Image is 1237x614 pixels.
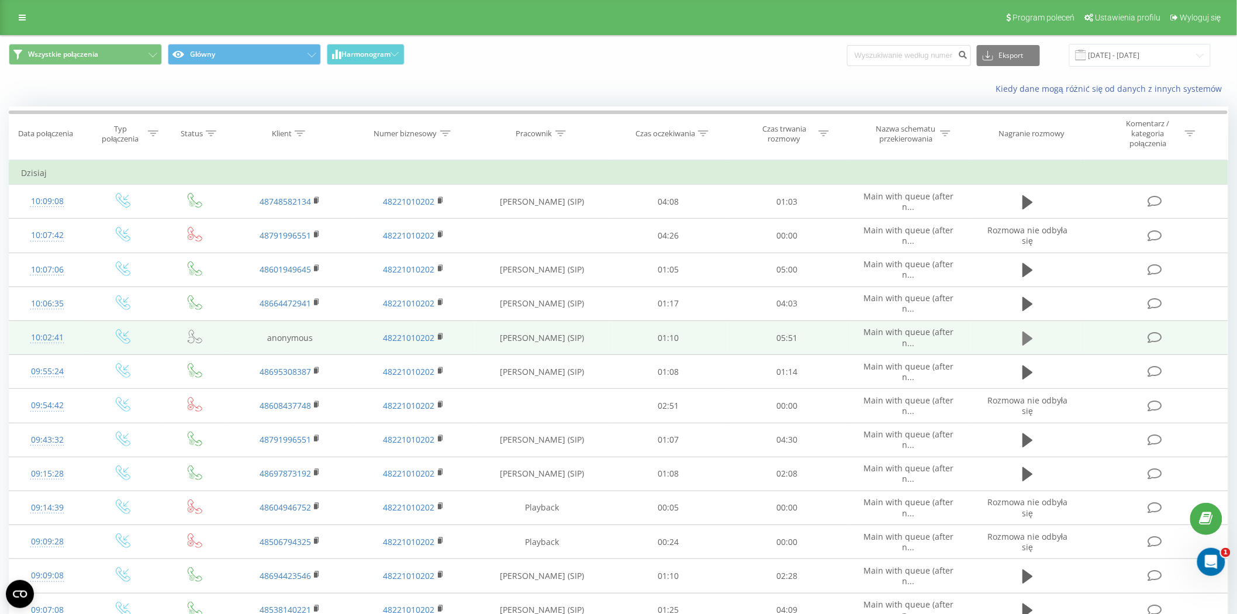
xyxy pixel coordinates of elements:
[260,434,311,445] a: 48791996551
[383,264,435,275] a: 48221010202
[21,564,74,587] div: 09:09:08
[728,287,847,320] td: 04:03
[21,429,74,451] div: 09:43:32
[475,321,609,355] td: [PERSON_NAME] (SIP)
[1114,119,1182,149] div: Komentarz / kategoria połączenia
[21,292,74,315] div: 10:06:35
[475,253,609,287] td: [PERSON_NAME] (SIP)
[383,434,435,445] a: 48221010202
[728,389,847,423] td: 00:00
[475,457,609,491] td: [PERSON_NAME] (SIP)
[260,230,311,241] a: 48791996551
[272,129,292,139] div: Klient
[863,326,953,348] span: Main with queue (after n...
[260,400,311,411] a: 48608437748
[6,580,34,608] button: Open CMP widget
[987,531,1067,553] span: Rozmowa nie odbyła się
[383,332,435,343] a: 48221010202
[383,196,435,207] a: 48221010202
[228,321,352,355] td: anonymous
[609,525,728,559] td: 00:24
[635,129,695,139] div: Czas oczekiwania
[21,224,74,247] div: 10:07:42
[341,50,391,58] span: Harmonogram
[260,570,311,581] a: 48694423546
[609,253,728,287] td: 01:05
[987,395,1067,416] span: Rozmowa nie odbyła się
[609,355,728,389] td: 01:08
[383,536,435,547] a: 48221010202
[863,463,953,484] span: Main with queue (after n...
[260,298,311,309] a: 48664472941
[21,394,74,417] div: 09:54:42
[383,298,435,309] a: 48221010202
[181,129,203,139] div: Status
[987,496,1067,518] span: Rozmowa nie odbyła się
[875,124,937,144] div: Nazwa schematu przekierowania
[863,395,953,416] span: Main with queue (after n...
[383,366,435,377] a: 48221010202
[609,559,728,593] td: 01:10
[728,423,847,457] td: 04:30
[728,355,847,389] td: 01:14
[383,570,435,581] a: 48221010202
[609,491,728,525] td: 00:05
[516,129,552,139] div: Pracownik
[863,292,953,314] span: Main with queue (after n...
[18,129,73,139] div: Data połączenia
[977,45,1040,66] button: Eksport
[863,496,953,518] span: Main with queue (after n...
[28,50,98,59] span: Wszystkie połączenia
[863,258,953,280] span: Main with queue (after n...
[260,366,311,377] a: 48695308387
[260,536,311,547] a: 48506794325
[609,321,728,355] td: 01:10
[475,423,609,457] td: [PERSON_NAME] (SIP)
[21,190,74,213] div: 10:09:08
[21,496,74,519] div: 09:14:39
[168,44,321,65] button: Główny
[728,457,847,491] td: 02:08
[475,185,609,219] td: [PERSON_NAME] (SIP)
[374,129,437,139] div: Numer biznesowy
[260,264,311,275] a: 48601949645
[728,321,847,355] td: 05:51
[609,423,728,457] td: 01:07
[1180,13,1221,22] span: Wyloguj się
[609,287,728,320] td: 01:17
[728,219,847,253] td: 00:00
[987,225,1067,246] span: Rozmowa nie odbyła się
[728,253,847,287] td: 05:00
[475,491,609,525] td: Playback
[1095,13,1160,22] span: Ustawienia profilu
[863,191,953,212] span: Main with queue (after n...
[863,531,953,553] span: Main with queue (after n...
[609,389,728,423] td: 02:51
[475,287,609,320] td: [PERSON_NAME] (SIP)
[1013,13,1074,22] span: Program poleceń
[383,400,435,411] a: 48221010202
[728,559,847,593] td: 02:28
[383,230,435,241] a: 48221010202
[998,129,1065,139] div: Nagranie rozmowy
[728,525,847,559] td: 00:00
[863,565,953,587] span: Main with queue (after n...
[21,360,74,383] div: 09:55:24
[260,502,311,513] a: 48604946752
[475,559,609,593] td: [PERSON_NAME] (SIP)
[1197,548,1225,576] iframe: Intercom live chat
[728,491,847,525] td: 00:00
[475,355,609,389] td: [PERSON_NAME] (SIP)
[996,83,1228,94] a: Kiedy dane mogą różnić się od danych z innych systemów
[475,525,609,559] td: Playback
[1221,548,1231,557] span: 1
[21,326,74,349] div: 10:02:41
[260,196,311,207] a: 48748582134
[96,124,145,144] div: Typ połączenia
[609,457,728,491] td: 01:08
[609,185,728,219] td: 04:08
[260,468,311,479] a: 48697873192
[863,429,953,450] span: Main with queue (after n...
[383,468,435,479] a: 48221010202
[847,45,971,66] input: Wyszukiwanie według numeru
